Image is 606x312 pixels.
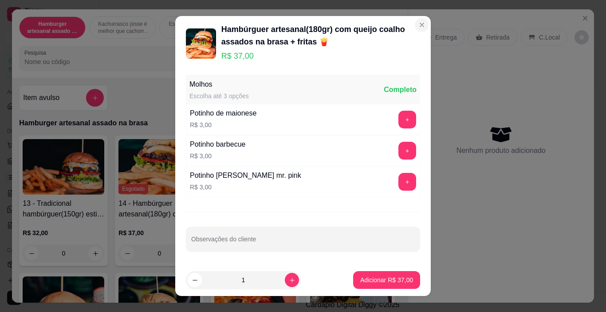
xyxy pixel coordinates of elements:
button: add [398,173,416,191]
div: Potinho de maionese [190,108,256,119]
img: product-image [186,28,216,59]
button: Close [415,18,429,32]
p: R$ 3,00 [190,152,245,160]
button: decrease-product-quantity [188,273,202,287]
button: add [398,111,416,128]
p: R$ 3,00 [190,120,256,129]
div: Escolha até 3 opções [189,92,249,100]
input: Observações do cliente [191,238,415,247]
div: Hambúrguer artesanal(180gr) com queijo coalho assados na brasa + fritas 🍟 [221,23,420,48]
div: Completo [384,84,417,95]
p: Adicionar R$ 37,00 [360,276,413,284]
div: Molhos [189,79,249,90]
div: Potinho barbecue [190,139,245,150]
p: R$ 3,00 [190,183,301,192]
p: R$ 37,00 [221,50,420,62]
button: add [398,142,416,160]
button: increase-product-quantity [285,273,299,287]
div: Potinho [PERSON_NAME] mr. pink [190,170,301,181]
button: Adicionar R$ 37,00 [353,271,420,289]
